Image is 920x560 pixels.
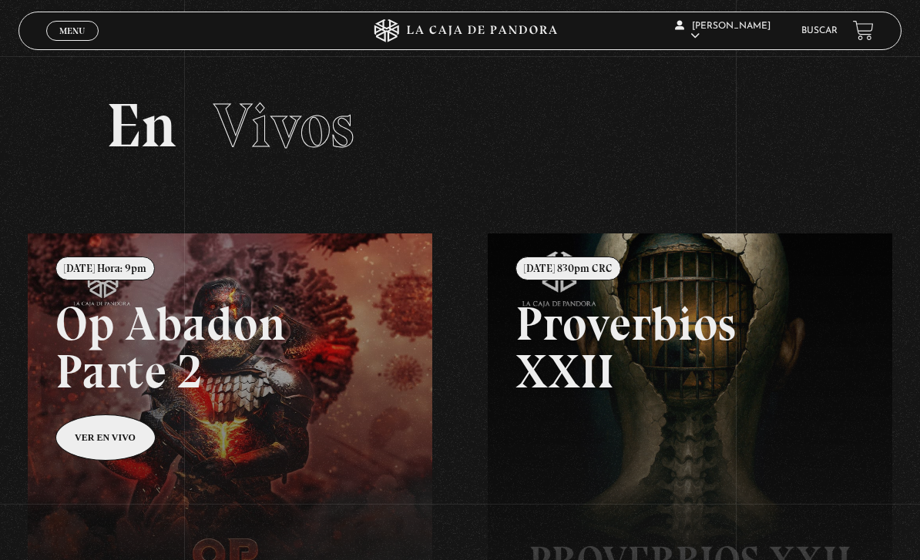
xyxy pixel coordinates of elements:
span: Menu [59,26,85,35]
a: Buscar [801,26,838,35]
span: Cerrar [54,39,90,49]
a: View your shopping cart [853,20,874,41]
span: [PERSON_NAME] [675,22,771,41]
span: Vivos [213,89,354,163]
h2: En [106,95,813,156]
